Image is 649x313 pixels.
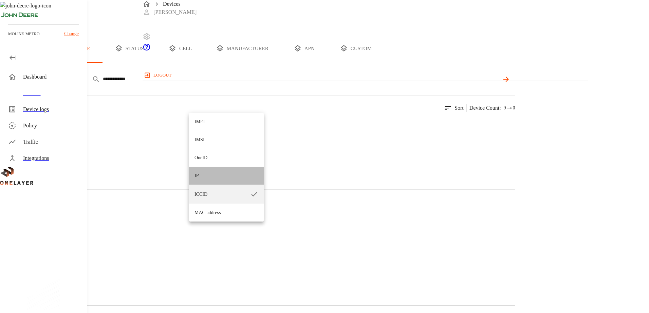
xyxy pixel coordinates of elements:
[189,185,264,204] li: ICCID
[189,149,264,167] li: OneID
[189,113,264,131] li: IMEI
[189,204,264,222] li: MAC address
[189,131,264,149] li: IMSI
[189,167,264,185] li: IP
